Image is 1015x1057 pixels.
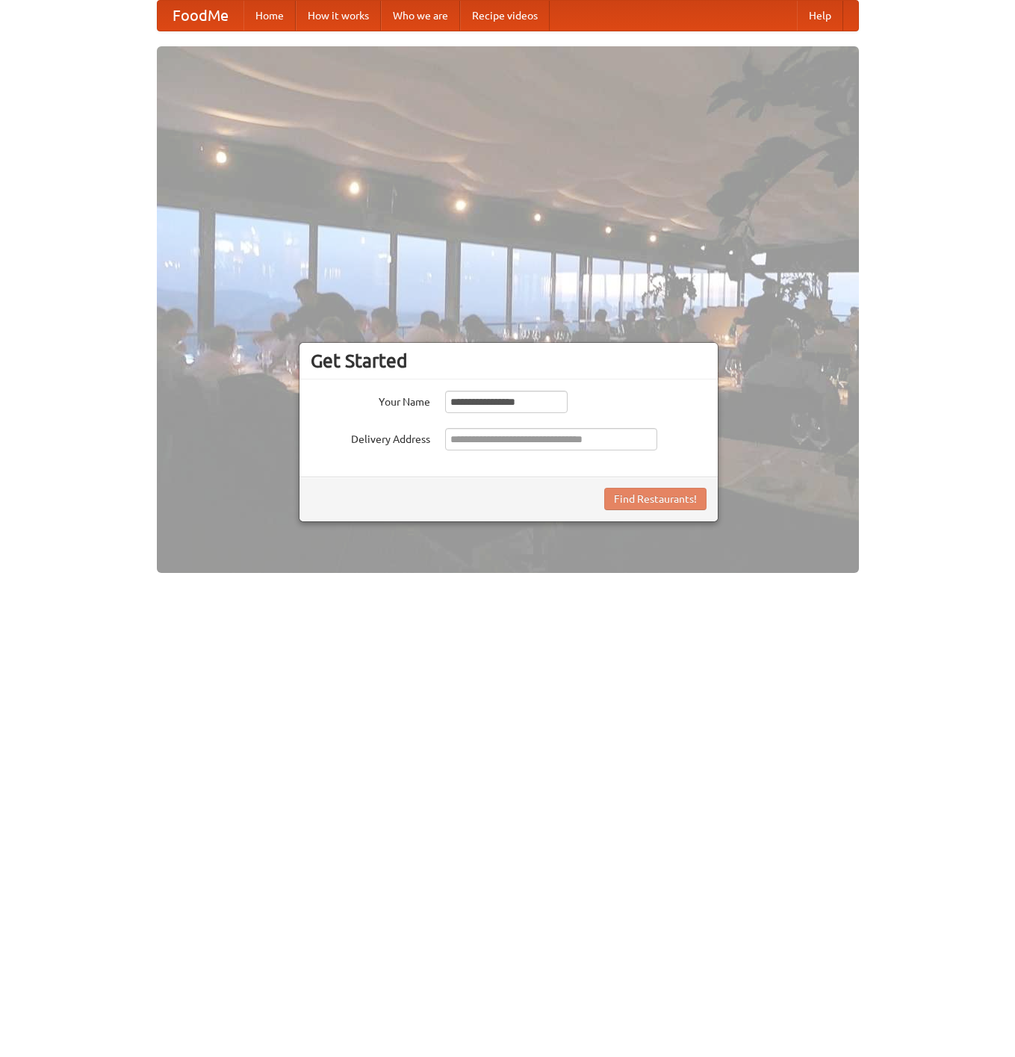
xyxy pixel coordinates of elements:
[311,391,430,409] label: Your Name
[604,488,707,510] button: Find Restaurants!
[243,1,296,31] a: Home
[311,350,707,372] h3: Get Started
[797,1,843,31] a: Help
[381,1,460,31] a: Who we are
[460,1,550,31] a: Recipe videos
[158,1,243,31] a: FoodMe
[311,428,430,447] label: Delivery Address
[296,1,381,31] a: How it works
